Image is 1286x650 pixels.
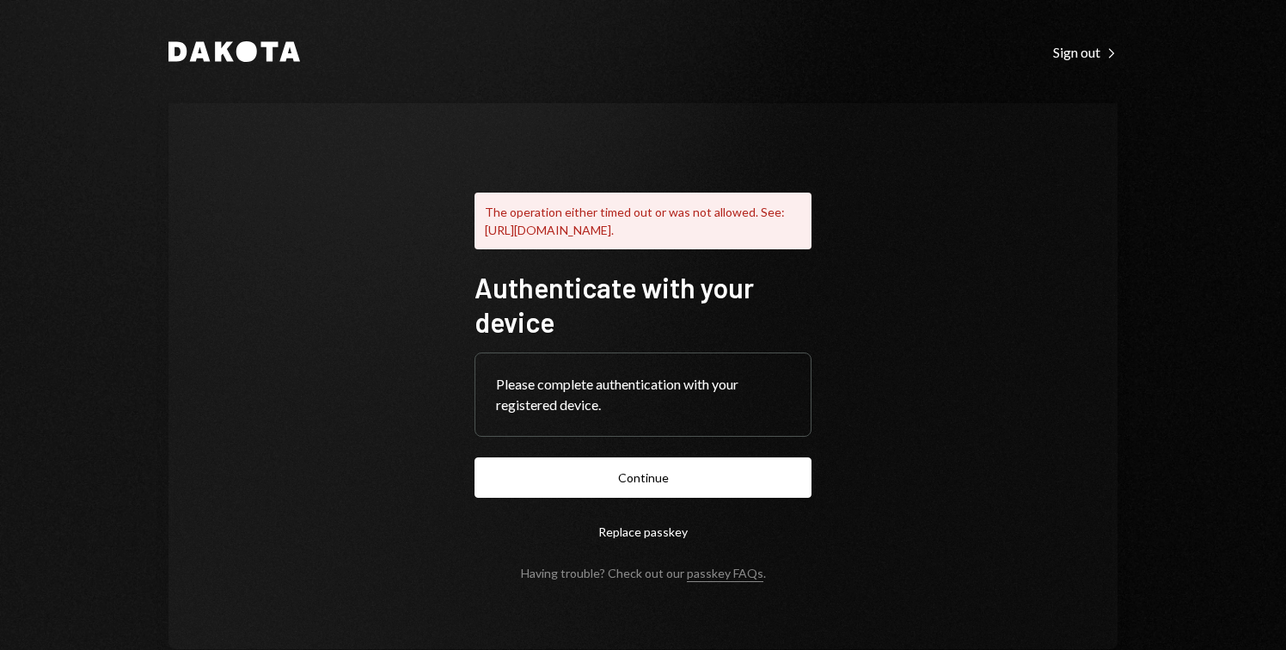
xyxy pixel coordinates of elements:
button: Replace passkey [475,512,811,552]
a: Sign out [1053,42,1118,61]
a: passkey FAQs [687,566,763,582]
div: The operation either timed out or was not allowed. See: [URL][DOMAIN_NAME]. [475,193,811,249]
button: Continue [475,457,811,498]
div: Sign out [1053,44,1118,61]
div: Having trouble? Check out our . [521,566,766,580]
h1: Authenticate with your device [475,270,811,339]
div: Please complete authentication with your registered device. [496,374,790,415]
